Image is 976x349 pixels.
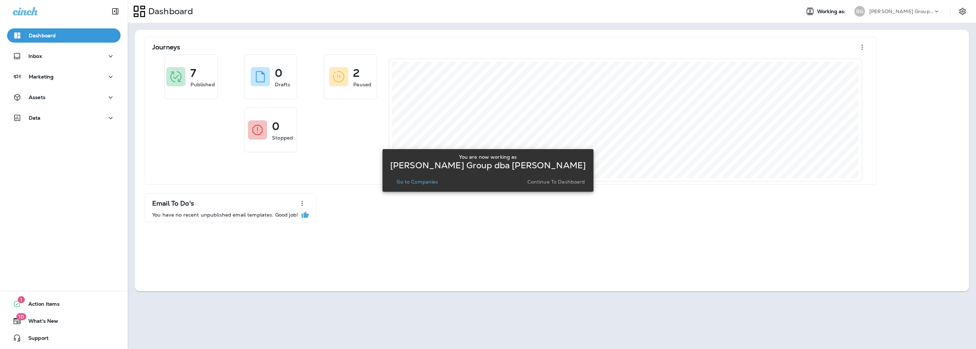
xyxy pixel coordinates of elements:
[18,296,25,303] span: 1
[396,179,438,185] p: Go to Companies
[275,81,290,88] p: Drafts
[459,154,517,160] p: You are now working as
[390,163,586,168] p: [PERSON_NAME] Group dba [PERSON_NAME]
[272,134,293,141] p: Stopped
[525,177,588,187] button: Continue to Dashboard
[21,335,49,344] span: Support
[353,81,371,88] p: Paused
[7,111,121,125] button: Data
[7,90,121,104] button: Assets
[190,70,196,77] p: 7
[29,74,54,80] p: Marketing
[152,212,298,218] p: You have no recent unpublished email templates. Good job!
[527,179,585,185] p: Continue to Dashboard
[145,6,193,17] p: Dashboard
[272,123,279,130] p: 0
[394,177,441,187] button: Go to Companies
[28,53,42,59] p: Inbox
[275,70,282,77] p: 0
[152,200,194,207] p: Email To Do's
[29,33,56,38] p: Dashboard
[16,313,26,320] span: 10
[7,331,121,345] button: Support
[353,70,360,77] p: 2
[105,4,125,18] button: Collapse Sidebar
[29,115,41,121] p: Data
[7,49,121,63] button: Inbox
[152,44,180,51] p: Journeys
[29,94,45,100] p: Assets
[956,5,969,18] button: Settings
[869,9,933,14] p: [PERSON_NAME] Group dba [PERSON_NAME]
[7,314,121,328] button: 10What's New
[21,318,58,327] span: What's New
[817,9,847,15] span: Working as:
[7,28,121,43] button: Dashboard
[854,6,865,17] div: BG
[21,301,60,310] span: Action Items
[7,70,121,84] button: Marketing
[190,81,215,88] p: Published
[7,297,121,311] button: 1Action Items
